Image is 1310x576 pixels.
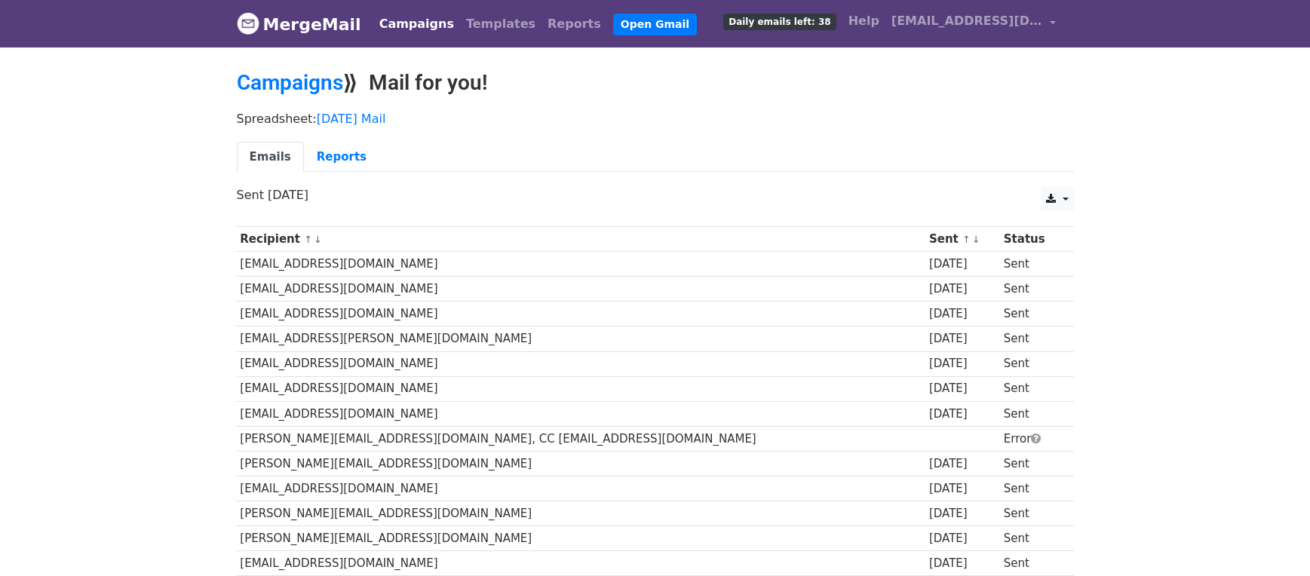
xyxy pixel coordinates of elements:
[237,501,926,526] td: [PERSON_NAME][EMAIL_ADDRESS][DOMAIN_NAME]
[972,234,980,245] a: ↓
[1000,326,1064,351] td: Sent
[237,376,926,401] td: [EMAIL_ADDRESS][DOMAIN_NAME]
[373,9,460,39] a: Campaigns
[885,6,1062,41] a: [EMAIL_ADDRESS][DOMAIN_NAME]
[1000,476,1064,501] td: Sent
[237,70,1074,96] h2: ⟫ Mail for you!
[929,330,996,348] div: [DATE]
[237,8,361,40] a: MergeMail
[1000,451,1064,476] td: Sent
[962,234,971,245] a: ↑
[237,451,926,476] td: [PERSON_NAME][EMAIL_ADDRESS][DOMAIN_NAME]
[1000,401,1064,426] td: Sent
[317,112,386,126] a: [DATE] Mail
[1000,302,1064,326] td: Sent
[237,476,926,501] td: [EMAIL_ADDRESS][DOMAIN_NAME]
[891,12,1042,30] span: [EMAIL_ADDRESS][DOMAIN_NAME]
[314,234,322,245] a: ↓
[237,70,343,95] a: Campaigns
[1000,526,1064,551] td: Sent
[237,12,259,35] img: MergeMail logo
[929,305,996,323] div: [DATE]
[1000,376,1064,401] td: Sent
[237,142,304,173] a: Emails
[929,480,996,498] div: [DATE]
[460,9,541,39] a: Templates
[1000,426,1064,451] td: Error
[717,6,842,36] a: Daily emails left: 38
[929,406,996,423] div: [DATE]
[237,302,926,326] td: [EMAIL_ADDRESS][DOMAIN_NAME]
[304,234,312,245] a: ↑
[1000,277,1064,302] td: Sent
[237,187,1074,203] p: Sent [DATE]
[929,280,996,298] div: [DATE]
[929,380,996,397] div: [DATE]
[237,277,926,302] td: [EMAIL_ADDRESS][DOMAIN_NAME]
[929,555,996,572] div: [DATE]
[929,455,996,473] div: [DATE]
[929,355,996,372] div: [DATE]
[1000,501,1064,526] td: Sent
[237,326,926,351] td: [EMAIL_ADDRESS][PERSON_NAME][DOMAIN_NAME]
[237,401,926,426] td: [EMAIL_ADDRESS][DOMAIN_NAME]
[237,426,926,451] td: [PERSON_NAME][EMAIL_ADDRESS][DOMAIN_NAME], CC [EMAIL_ADDRESS][DOMAIN_NAME]
[237,551,926,576] td: [EMAIL_ADDRESS][DOMAIN_NAME]
[1000,252,1064,277] td: Sent
[929,256,996,273] div: [DATE]
[723,14,836,30] span: Daily emails left: 38
[237,111,1074,127] p: Spreadsheet:
[237,526,926,551] td: [PERSON_NAME][EMAIL_ADDRESS][DOMAIN_NAME]
[929,505,996,522] div: [DATE]
[929,530,996,547] div: [DATE]
[541,9,607,39] a: Reports
[237,227,926,252] th: Recipient
[304,142,379,173] a: Reports
[237,351,926,376] td: [EMAIL_ADDRESS][DOMAIN_NAME]
[613,14,697,35] a: Open Gmail
[237,252,926,277] td: [EMAIL_ADDRESS][DOMAIN_NAME]
[1000,351,1064,376] td: Sent
[842,6,885,36] a: Help
[1000,227,1064,252] th: Status
[925,227,1000,252] th: Sent
[1000,551,1064,576] td: Sent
